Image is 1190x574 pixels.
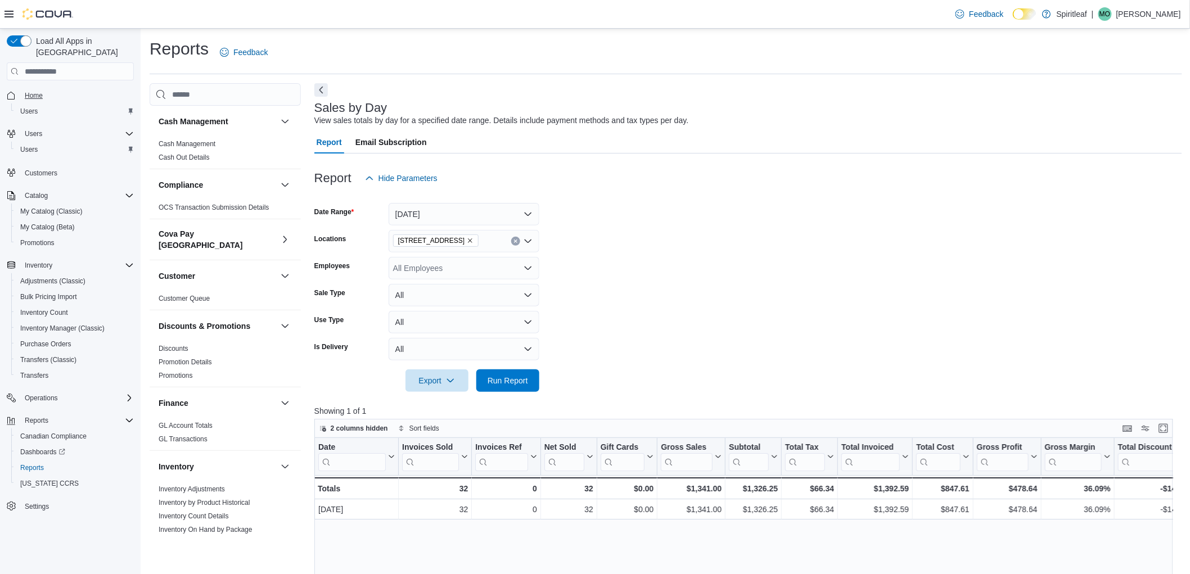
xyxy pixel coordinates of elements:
div: Invoices Ref [475,442,528,453]
p: | [1092,7,1094,21]
button: Catalog [20,189,52,202]
a: Feedback [215,41,272,64]
a: Canadian Compliance [16,430,91,443]
span: Sort fields [409,424,439,433]
button: Promotions [11,235,138,251]
a: Users [16,143,42,156]
div: Michelle O [1098,7,1112,21]
span: Operations [20,391,134,405]
span: My Catalog (Beta) [20,223,75,232]
span: Users [20,127,134,141]
button: Cash Management [278,115,292,128]
button: Transfers (Classic) [11,352,138,368]
button: Invoices Ref [475,442,537,471]
div: Net Sold [544,442,584,471]
span: Inventory Count Details [159,512,229,521]
button: Customers [2,164,138,180]
span: Inventory by Product Historical [159,498,250,507]
button: My Catalog (Beta) [11,219,138,235]
button: Inventory Manager (Classic) [11,320,138,336]
span: Bulk Pricing Import [20,292,77,301]
div: Gross Sales [661,442,713,453]
a: Dashboards [11,444,138,460]
a: Adjustments (Classic) [16,274,90,288]
div: Gross Sales [661,442,713,471]
span: Purchase Orders [16,337,134,351]
a: Inventory Adjustments [159,485,225,493]
a: Cash Management [159,140,215,148]
span: Inventory On Hand by Package [159,525,253,534]
span: Discounts [159,344,188,353]
a: GL Transactions [159,435,208,443]
p: Spiritleaf [1057,7,1087,21]
span: Customer Queue [159,294,210,303]
button: Net Sold [544,442,593,471]
a: Dashboards [16,445,70,459]
span: Operations [25,394,58,403]
button: Total Discount [1118,442,1187,471]
div: $1,326.25 [729,503,778,516]
button: Adjustments (Classic) [11,273,138,289]
span: Inventory Manager (Classic) [16,322,134,335]
h1: Reports [150,38,209,60]
button: Cova Pay [GEOGRAPHIC_DATA] [159,228,276,251]
span: Inventory Count [20,308,68,317]
a: Bulk Pricing Import [16,290,82,304]
div: Invoices Ref [475,442,528,471]
a: Purchase Orders [16,337,76,351]
div: Customer [150,292,301,310]
div: $1,392.59 [841,503,909,516]
button: Sort fields [394,422,444,435]
div: $66.34 [785,482,834,495]
button: Home [2,87,138,103]
div: [DATE] [318,503,395,516]
span: Email Subscription [355,131,427,153]
button: Display options [1139,422,1152,435]
span: Feedback [233,47,268,58]
a: Inventory Count [16,306,73,319]
div: Gross Margin [1044,442,1101,453]
h3: Finance [159,397,188,409]
span: Users [20,145,38,154]
div: Total Tax [785,442,825,471]
div: $1,392.59 [841,482,909,495]
a: Reports [16,461,48,474]
span: Users [16,143,134,156]
div: Gross Profit [977,442,1029,471]
span: Users [16,105,134,118]
button: Discounts & Promotions [278,319,292,333]
a: My Catalog (Beta) [16,220,79,234]
button: All [389,338,539,360]
span: Promotions [20,238,55,247]
button: Transfers [11,368,138,383]
span: Bulk Pricing Import [16,290,134,304]
div: $847.61 [916,482,969,495]
a: Inventory by Product Historical [159,499,250,507]
span: My Catalog (Classic) [16,205,134,218]
div: Gross Margin [1044,442,1101,471]
button: Gross Margin [1044,442,1110,471]
span: Dashboards [16,445,134,459]
div: Total Invoiced [841,442,900,471]
button: Open list of options [524,237,533,246]
div: 0 [475,482,537,495]
a: Promotion Details [159,358,212,366]
h3: Cash Management [159,116,228,127]
button: [DATE] [389,203,539,225]
div: Total Tax [785,442,825,453]
div: Subtotal [729,442,769,453]
div: Gift Cards [600,442,644,453]
span: Home [25,91,43,100]
span: OCS Transaction Submission Details [159,203,269,212]
a: Customers [20,166,62,180]
div: Discounts & Promotions [150,342,301,387]
span: Inventory Manager (Classic) [20,324,105,333]
div: $1,341.00 [661,482,722,495]
button: My Catalog (Classic) [11,204,138,219]
button: Finance [159,397,276,409]
span: Settings [25,502,49,511]
span: Promotions [159,371,193,380]
h3: Compliance [159,179,203,191]
div: Total Invoiced [841,442,900,453]
span: MO [1099,7,1110,21]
